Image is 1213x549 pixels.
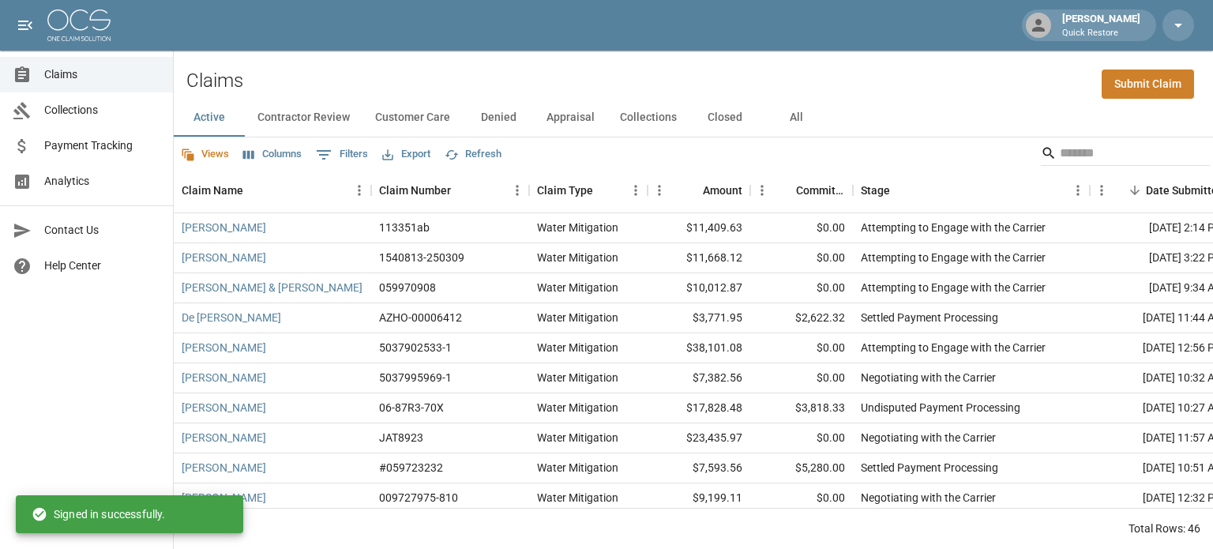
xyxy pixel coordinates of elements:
h2: Claims [186,70,243,92]
div: Water Mitigation [537,280,618,295]
span: Contact Us [44,222,160,239]
button: Customer Care [362,99,463,137]
div: $2,622.32 [750,303,853,333]
div: AZHO-00006412 [379,310,462,325]
div: 5037902533-1 [379,340,452,355]
div: #059723232 [379,460,443,476]
div: Signed in successfully. [32,500,165,528]
a: [PERSON_NAME] [182,400,266,416]
div: Search [1041,141,1210,169]
div: Amount [703,168,742,212]
button: Menu [347,179,371,202]
div: $10,012.87 [648,273,750,303]
div: Water Mitigation [537,340,618,355]
div: 059970908 [379,280,436,295]
a: [PERSON_NAME] [182,430,266,446]
button: Sort [681,179,703,201]
button: Sort [243,179,265,201]
div: Negotiating with the Carrier [861,370,996,385]
button: Menu [648,179,671,202]
div: Water Mitigation [537,220,618,235]
button: Menu [750,179,774,202]
div: $11,668.12 [648,243,750,273]
div: Attempting to Engage with the Carrier [861,250,1046,265]
div: Negotiating with the Carrier [861,490,996,506]
div: $7,593.56 [648,453,750,483]
button: Sort [774,179,796,201]
div: $17,828.48 [648,393,750,423]
div: dynamic tabs [174,99,1213,137]
div: Claim Name [182,168,243,212]
div: Claim Name [174,168,371,212]
div: [PERSON_NAME] [1056,11,1147,39]
button: Sort [1124,179,1146,201]
div: Attempting to Engage with the Carrier [861,220,1046,235]
button: Menu [1090,179,1113,202]
button: Collections [607,99,689,137]
div: Negotiating with the Carrier [861,430,996,446]
a: Submit Claim [1102,70,1194,99]
div: Water Mitigation [537,460,618,476]
div: $3,818.33 [750,393,853,423]
button: Show filters [312,142,372,167]
div: Committed Amount [796,168,845,212]
div: $0.00 [750,423,853,453]
button: Menu [505,179,529,202]
div: Total Rows: 46 [1129,521,1200,536]
div: $0.00 [750,273,853,303]
a: [PERSON_NAME] [182,340,266,355]
button: Appraisal [534,99,607,137]
div: $7,382.56 [648,363,750,393]
div: Stage [861,168,890,212]
div: 06-87R3-70X [379,400,444,416]
div: Water Mitigation [537,370,618,385]
button: Contractor Review [245,99,362,137]
div: Committed Amount [750,168,853,212]
div: Undisputed Payment Processing [861,400,1020,416]
div: $23,435.97 [648,423,750,453]
button: Select columns [239,142,306,167]
button: Closed [689,99,760,137]
button: Menu [624,179,648,202]
a: [PERSON_NAME] [182,370,266,385]
a: [PERSON_NAME] [182,460,266,476]
div: Attempting to Engage with the Carrier [861,340,1046,355]
button: Denied [463,99,534,137]
div: Claim Type [529,168,648,212]
button: open drawer [9,9,41,41]
button: Sort [593,179,615,201]
div: Claim Number [371,168,529,212]
div: Amount [648,168,750,212]
div: Water Mitigation [537,430,618,446]
div: Stage [853,168,1090,212]
button: Export [378,142,434,167]
div: $38,101.08 [648,333,750,363]
div: $0.00 [750,333,853,363]
a: [PERSON_NAME] [182,220,266,235]
div: 113351ab [379,220,430,235]
div: $0.00 [750,483,853,513]
div: $0.00 [750,243,853,273]
div: 1540813-250309 [379,250,464,265]
div: Attempting to Engage with the Carrier [861,280,1046,295]
button: Menu [1066,179,1090,202]
div: $5,280.00 [750,453,853,483]
div: Claim Number [379,168,451,212]
span: Claims [44,66,160,83]
div: $11,409.63 [648,213,750,243]
div: Claim Type [537,168,593,212]
a: De [PERSON_NAME] [182,310,281,325]
div: $0.00 [750,363,853,393]
div: Settled Payment Processing [861,310,998,325]
div: 009727975-810 [379,490,458,506]
div: Water Mitigation [537,490,618,506]
a: [PERSON_NAME] [182,250,266,265]
a: [PERSON_NAME] & [PERSON_NAME] [182,280,362,295]
div: $9,199.11 [648,483,750,513]
p: Quick Restore [1062,27,1140,40]
span: Help Center [44,258,160,274]
div: 5037995969-1 [379,370,452,385]
div: Water Mitigation [537,400,618,416]
div: Water Mitigation [537,250,618,265]
button: Sort [451,179,473,201]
